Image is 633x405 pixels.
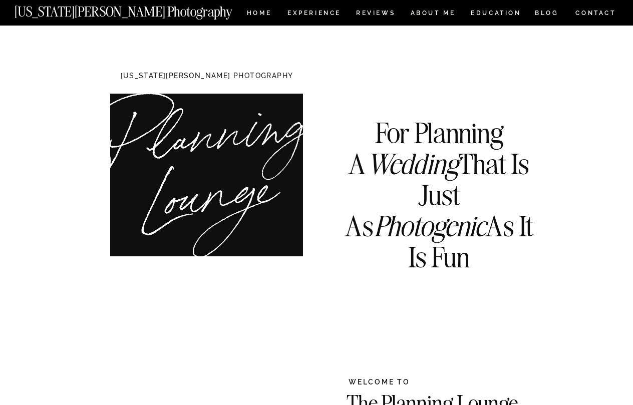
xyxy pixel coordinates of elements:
[575,8,616,19] a: CONTACT
[245,10,273,19] a: HOME
[374,208,486,244] i: Photogenic
[410,10,456,19] a: ABOUT ME
[470,10,522,19] a: EDUCATION
[100,107,321,220] h1: Planning Lounge
[356,10,394,19] a: REVIEWS
[366,146,458,182] i: Wedding
[349,378,541,387] h2: WELCOME TO
[15,5,266,14] a: [US_STATE][PERSON_NAME] Photography
[334,118,544,232] h3: For Planning A That Is Just As As It Is Fun
[535,10,559,19] a: BLOG
[287,10,340,19] a: Experience
[104,72,309,82] h1: [US_STATE][PERSON_NAME] PHOTOGRAPHY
